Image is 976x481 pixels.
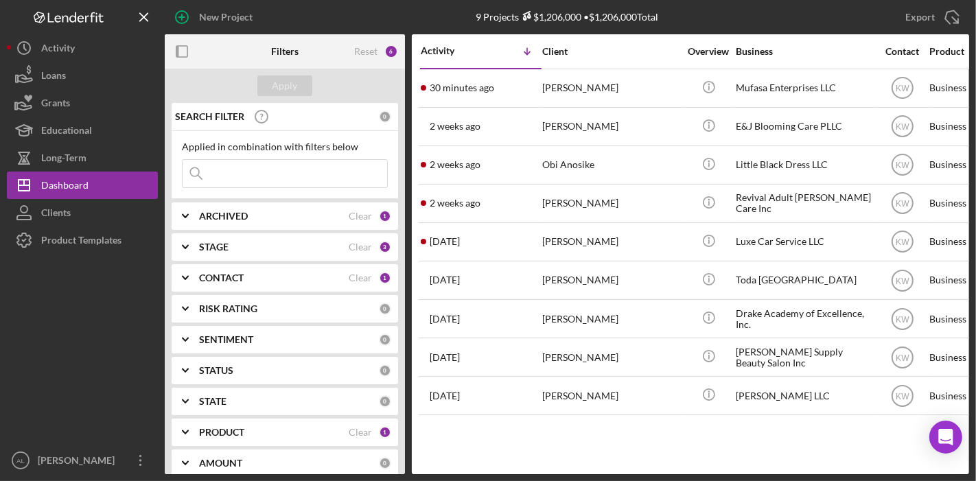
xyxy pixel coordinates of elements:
div: Obi Anosike [542,147,679,183]
div: 1 [379,210,391,222]
div: New Project [199,3,253,31]
div: Reset [354,46,377,57]
div: Loans [41,62,66,93]
text: KW [896,199,909,209]
div: Drake Academy of Excellence, Inc. [736,301,873,337]
div: Activity [41,34,75,65]
button: Apply [257,75,312,96]
button: Loans [7,62,158,89]
div: 0 [379,457,391,469]
text: KW [896,237,909,247]
div: [PERSON_NAME] [542,262,679,298]
div: 0 [379,364,391,377]
text: KW [896,84,909,93]
button: Activity [7,34,158,62]
button: Long-Term [7,144,158,172]
div: Apply [272,75,298,96]
text: KW [896,161,909,170]
div: Little Black Dress LLC [736,147,873,183]
time: 2025-09-11 12:13 [430,121,480,132]
div: Revival Adult [PERSON_NAME] Care Inc [736,185,873,222]
time: 2025-07-29 17:25 [430,314,460,325]
b: SEARCH FILTER [175,111,244,122]
time: 2025-08-22 15:00 [430,236,460,247]
time: 2025-08-01 15:22 [430,274,460,285]
b: SENTIMENT [199,334,253,345]
div: [PERSON_NAME] [34,447,124,478]
button: Dashboard [7,172,158,199]
button: Export [892,3,969,31]
button: Grants [7,89,158,117]
div: Luxe Car Service LLC [736,224,873,260]
div: 0 [379,333,391,346]
div: Overview [683,46,734,57]
time: 2025-09-08 17:19 [430,159,480,170]
div: Mufasa Enterprises LLC [736,70,873,106]
div: 0 [379,110,391,123]
div: Business [736,46,873,57]
div: Contact [876,46,928,57]
b: RISK RATING [199,303,257,314]
button: New Project [165,3,266,31]
button: Educational [7,117,158,144]
div: [PERSON_NAME] [542,301,679,337]
b: STAGE [199,242,229,253]
div: $1,206,000 [519,11,581,23]
div: [PERSON_NAME] [542,185,679,222]
time: 2025-09-22 13:28 [430,82,494,93]
div: Toda [GEOGRAPHIC_DATA] [736,262,873,298]
div: [PERSON_NAME] [542,377,679,414]
div: [PERSON_NAME] [542,108,679,145]
div: Activity [421,45,481,56]
div: [PERSON_NAME] [542,70,679,106]
button: Clients [7,199,158,226]
div: Dashboard [41,172,89,202]
text: KW [896,122,909,132]
div: Product Templates [41,226,121,257]
time: 2025-07-16 15:19 [430,352,460,363]
b: ARCHIVED [199,211,248,222]
b: STATE [199,396,226,407]
div: Client [542,46,679,57]
div: Open Intercom Messenger [929,421,962,454]
b: AMOUNT [199,458,242,469]
text: KW [896,391,909,401]
button: AL[PERSON_NAME] [7,447,158,474]
div: [PERSON_NAME] [542,224,679,260]
b: STATUS [199,365,233,376]
div: 1 [379,272,391,284]
b: CONTACT [199,272,244,283]
div: Clear [349,272,372,283]
a: Product Templates [7,226,158,254]
div: [PERSON_NAME] LLC [736,377,873,414]
div: E&J Blooming Care PLLC [736,108,873,145]
div: Grants [41,89,70,120]
div: 1 [379,426,391,438]
div: Applied in combination with filters below [182,141,388,152]
div: Clear [349,211,372,222]
div: 6 [384,45,398,58]
div: Clear [349,242,372,253]
div: Export [905,3,935,31]
text: KW [896,276,909,285]
div: Clients [41,199,71,230]
text: KW [896,353,909,362]
div: [PERSON_NAME] [542,339,679,375]
div: Clear [349,427,372,438]
div: [PERSON_NAME] Supply Beauty Salon Inc [736,339,873,375]
div: 0 [379,395,391,408]
text: AL [16,457,25,465]
div: Long-Term [41,144,86,175]
text: KW [896,314,909,324]
time: 2025-09-06 21:43 [430,198,480,209]
b: Filters [271,46,299,57]
div: 3 [379,241,391,253]
div: Educational [41,117,92,148]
